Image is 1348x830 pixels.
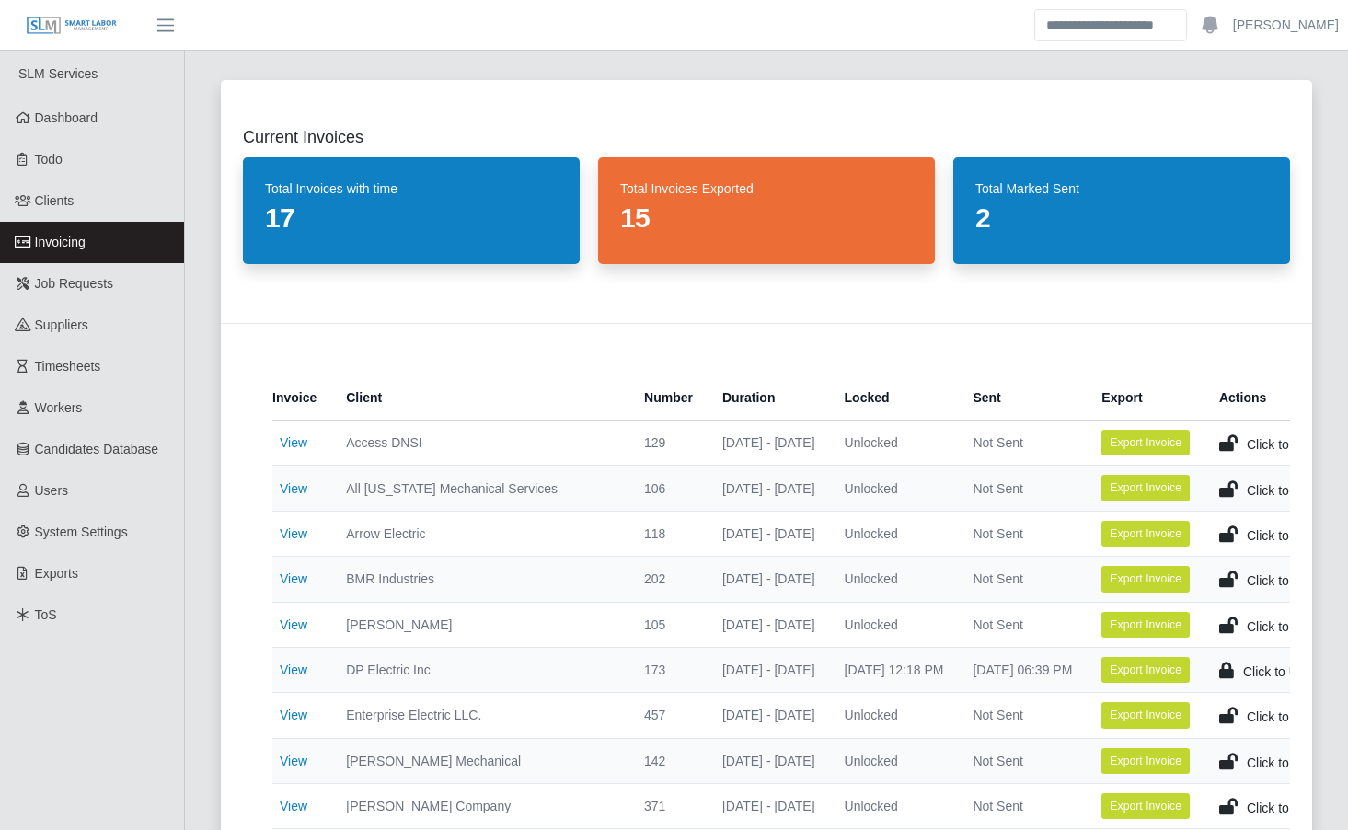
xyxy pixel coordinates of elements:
span: Candidates Database [35,442,159,456]
span: Click to Lock [1247,528,1319,543]
dt: Total Marked Sent [975,179,1268,198]
td: 142 [629,738,708,783]
th: Export [1087,375,1204,421]
td: Unlocked [830,466,959,511]
span: Workers [35,400,83,415]
span: Todo [35,152,63,167]
h2: Current Invoices [243,124,1290,150]
dt: Total Invoices Exported [620,179,913,198]
td: [DATE] 12:18 PM [830,647,959,692]
td: [DATE] - [DATE] [708,602,830,647]
td: BMR Industries [331,557,629,602]
td: [DATE] - [DATE] [708,738,830,783]
td: [DATE] - [DATE] [708,511,830,556]
span: Click to Lock [1247,437,1319,452]
td: 202 [629,557,708,602]
td: Unlocked [830,784,959,829]
button: Export Invoice [1101,793,1190,819]
img: SLM Logo [26,16,118,36]
span: SLM Services [18,66,98,81]
td: DP Electric Inc [331,647,629,692]
td: [PERSON_NAME] Mechanical [331,738,629,783]
span: Click to Lock [1247,801,1319,815]
a: View [280,754,307,768]
td: 371 [629,784,708,829]
button: Export Invoice [1101,430,1190,455]
a: View [280,571,307,586]
span: Click to Lock [1247,483,1319,498]
dd: 15 [620,202,913,235]
th: Locked [830,375,959,421]
td: Unlocked [830,738,959,783]
span: Exports [35,566,78,581]
span: Dashboard [35,110,98,125]
span: Click to Unlock [1243,664,1329,679]
td: [PERSON_NAME] Company [331,784,629,829]
td: [DATE] - [DATE] [708,421,830,466]
td: [DATE] 06:39 PM [958,647,1087,692]
td: Not Sent [958,602,1087,647]
td: [PERSON_NAME] [331,602,629,647]
input: Search [1034,9,1187,41]
td: Unlocked [830,693,959,738]
a: [PERSON_NAME] [1233,16,1339,35]
a: View [280,526,307,541]
span: Click to Lock [1247,619,1319,634]
span: Suppliers [35,317,88,332]
td: 106 [629,466,708,511]
span: Clients [35,193,75,208]
button: Export Invoice [1101,702,1190,728]
button: Export Invoice [1101,475,1190,501]
td: Not Sent [958,466,1087,511]
button: Export Invoice [1101,748,1190,774]
td: Arrow Electric [331,511,629,556]
span: Users [35,483,69,498]
td: Access DNSI [331,421,629,466]
span: ToS [35,607,57,622]
span: Timesheets [35,359,101,374]
th: Invoice [272,375,331,421]
td: 129 [629,421,708,466]
td: Unlocked [830,511,959,556]
span: Click to Lock [1247,709,1319,724]
dd: 17 [265,202,558,235]
td: Unlocked [830,557,959,602]
td: [DATE] - [DATE] [708,693,830,738]
button: Export Invoice [1101,657,1190,683]
a: View [280,799,307,813]
td: All [US_STATE] Mechanical Services [331,466,629,511]
td: [DATE] - [DATE] [708,466,830,511]
a: View [280,617,307,632]
td: [DATE] - [DATE] [708,557,830,602]
td: Not Sent [958,557,1087,602]
span: Click to Lock [1247,755,1319,770]
td: Enterprise Electric LLC. [331,693,629,738]
td: Unlocked [830,421,959,466]
td: Not Sent [958,738,1087,783]
button: Export Invoice [1101,566,1190,592]
a: View [280,708,307,722]
th: Number [629,375,708,421]
button: Export Invoice [1101,612,1190,638]
td: Unlocked [830,602,959,647]
td: 173 [629,647,708,692]
td: 457 [629,693,708,738]
td: [DATE] - [DATE] [708,647,830,692]
td: Not Sent [958,511,1087,556]
a: View [280,435,307,450]
button: Export Invoice [1101,521,1190,547]
span: System Settings [35,525,128,539]
td: Not Sent [958,693,1087,738]
a: View [280,481,307,496]
span: Invoicing [35,235,86,249]
td: 118 [629,511,708,556]
th: Duration [708,375,830,421]
span: Job Requests [35,276,114,291]
td: [DATE] - [DATE] [708,784,830,829]
dt: Total Invoices with time [265,179,558,198]
a: View [280,663,307,677]
td: Not Sent [958,421,1087,466]
th: Client [331,375,629,421]
td: 105 [629,602,708,647]
th: Actions [1204,375,1340,421]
